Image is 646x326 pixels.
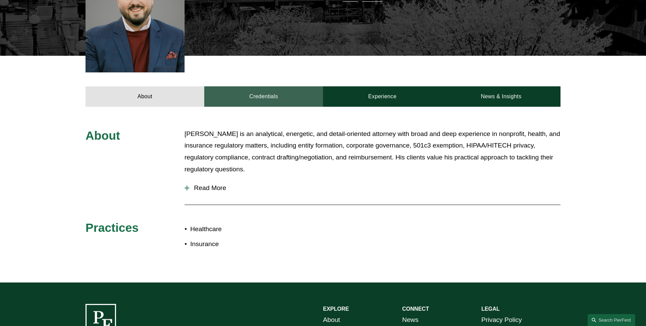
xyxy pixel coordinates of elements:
[481,306,500,312] strong: LEGAL
[189,184,560,192] span: Read More
[402,306,429,312] strong: CONNECT
[185,179,560,197] button: Read More
[402,314,418,326] a: News
[185,128,560,175] p: [PERSON_NAME] is an analytical, energetic, and detail-oriented attorney with broad and deep exper...
[588,314,635,326] a: Search this site
[85,221,139,234] span: Practices
[190,223,323,235] p: Healthcare
[85,129,120,142] span: About
[323,86,442,107] a: Experience
[204,86,323,107] a: Credentials
[481,314,522,326] a: Privacy Policy
[442,86,560,107] a: News & Insights
[190,238,323,250] p: Insurance
[323,314,340,326] a: About
[85,86,204,107] a: About
[323,306,349,312] strong: EXPLORE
